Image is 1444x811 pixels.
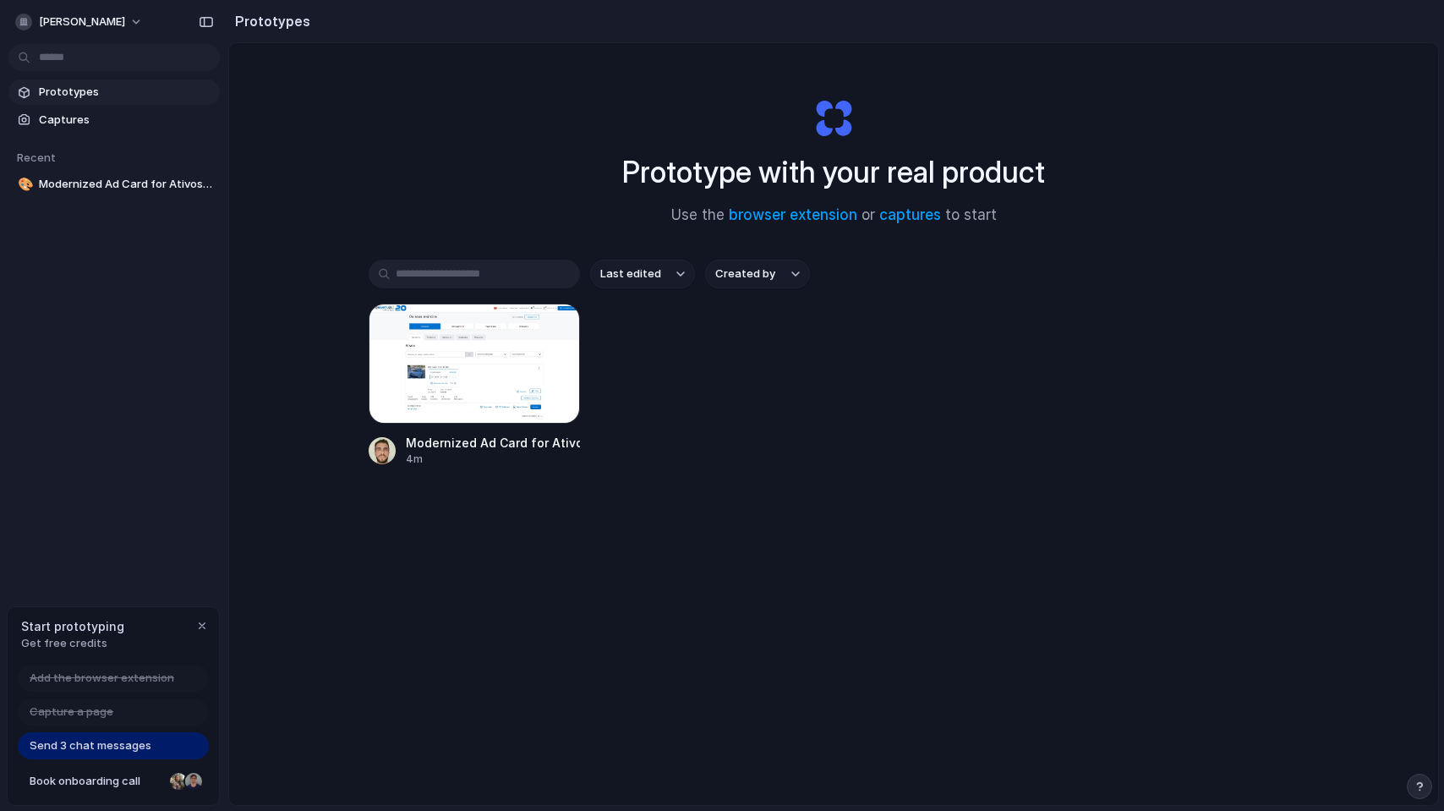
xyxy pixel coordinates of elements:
span: Recent [17,151,56,164]
h2: Prototypes [228,11,310,31]
span: Created by [715,266,775,282]
div: Christian Iacullo [183,771,204,792]
div: Modernized Ad Card for Ativos - Standvirtual [406,434,580,452]
button: Created by [705,260,810,288]
span: Modernized Ad Card for Ativos - Standvirtual [39,176,213,193]
span: Prototypes [39,84,213,101]
div: Nicole Kubica [168,771,189,792]
a: browser extension [729,206,857,223]
span: Start prototyping [21,617,124,635]
span: [PERSON_NAME] [39,14,125,30]
a: Prototypes [8,79,220,105]
a: 🎨Modernized Ad Card for Ativos - Standvirtual [8,172,220,197]
a: captures [879,206,941,223]
div: 🎨 [18,175,30,195]
span: Capture a page [30,704,113,721]
a: Book onboarding call [18,768,209,795]
span: Use the or to start [671,205,997,227]
a: Captures [8,107,220,133]
span: Get free credits [21,635,124,652]
div: 4m [406,452,580,467]
button: Last edited [590,260,695,288]
a: Modernized Ad Card for Ativos - StandvirtualModernized Ad Card for Ativos - Standvirtual4m [369,304,580,467]
span: Send 3 chat messages [30,737,151,754]
span: Book onboarding call [30,773,163,790]
span: Add the browser extension [30,670,174,687]
button: [PERSON_NAME] [8,8,151,36]
button: 🎨 [15,176,32,193]
span: Captures [39,112,213,129]
h1: Prototype with your real product [622,150,1045,195]
span: Last edited [600,266,661,282]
